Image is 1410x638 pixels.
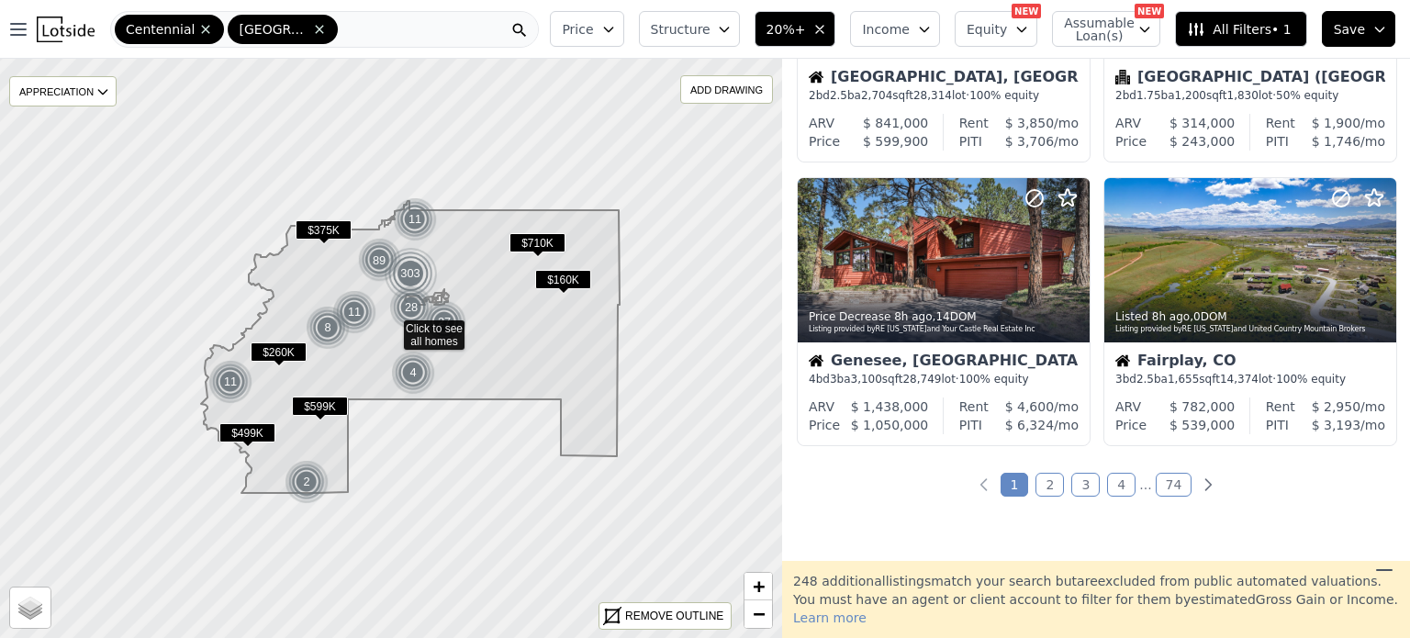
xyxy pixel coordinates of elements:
span: Learn more [793,610,867,625]
span: $ 243,000 [1169,134,1235,149]
div: ADD DRAWING [681,76,772,103]
div: $499K [219,423,275,450]
div: Price [1115,132,1147,151]
span: $ 3,850 [1005,116,1054,130]
a: Page 74 [1156,473,1192,497]
span: $ 1,050,000 [851,418,929,432]
a: Zoom in [744,573,772,600]
span: $ 841,000 [863,116,928,130]
div: $710K [509,233,565,260]
button: 20%+ [755,11,836,47]
span: $ 539,000 [1169,418,1235,432]
img: House [1115,353,1130,368]
span: $160K [535,270,591,289]
a: Page 4 [1107,473,1136,497]
span: 1,830 [1227,89,1259,102]
div: Rent [959,114,989,132]
div: Rent [959,397,989,416]
div: Listing provided by RE [US_STATE] and United Country Mountain Brokers [1115,324,1387,335]
span: $ 4,600 [1005,399,1054,414]
span: 28,749 [902,373,941,386]
div: REMOVE OUTLINE [625,608,723,624]
img: House [809,70,823,84]
div: ARV [1115,397,1141,416]
span: 1,200 [1175,89,1206,102]
a: Jump forward [1139,477,1151,492]
span: $260K [251,342,307,362]
button: Equity [955,11,1037,47]
a: Listed 8h ago,0DOMListing provided byRE [US_STATE]and United Country Mountain BrokersHouseFairpla... [1103,177,1395,446]
div: PITI [1266,416,1289,434]
img: Condominium [1115,70,1130,84]
span: $ 782,000 [1169,399,1235,414]
div: 2 [285,460,329,504]
span: $599K [292,397,348,416]
div: $160K [535,270,591,297]
div: Genesee, [GEOGRAPHIC_DATA] [809,353,1079,372]
button: Assumable Loan(s) [1052,11,1160,47]
div: 303 [383,246,438,301]
div: 11 [208,360,252,404]
div: NEW [1012,4,1041,18]
div: Price [809,416,840,434]
img: g5.png [383,246,439,301]
div: NEW [1135,4,1164,18]
span: 14,374 [1220,373,1259,386]
a: Previous page [975,476,993,494]
ul: Pagination [782,476,1410,494]
span: Price [562,20,593,39]
span: $ 2,950 [1312,399,1360,414]
img: g1.png [391,351,436,395]
span: $ 3,706 [1005,134,1054,149]
span: All Filters • 1 [1187,20,1291,39]
span: Equity [967,20,1007,39]
div: 248 additional listing s match your search but are excluded from public automated valuations. You... [782,561,1410,638]
div: 2 bd 2.5 ba sqft lot · 100% equity [809,88,1079,103]
span: $375K [296,220,352,240]
span: Centennial [126,20,195,39]
span: Assumable Loan(s) [1064,17,1123,42]
span: [GEOGRAPHIC_DATA]-[GEOGRAPHIC_DATA]-[GEOGRAPHIC_DATA] [239,20,308,39]
img: Lotside [37,17,95,42]
div: 8 [306,306,350,350]
div: PITI [959,416,982,434]
img: House [809,353,823,368]
a: Zoom out [744,600,772,628]
div: Listed , 0 DOM [1115,309,1387,324]
button: Income [850,11,940,47]
img: g1.png [393,197,438,241]
div: ARV [809,114,834,132]
span: $ 1,438,000 [851,399,929,414]
div: PITI [1266,132,1289,151]
div: $260K [251,342,307,369]
div: 11 [332,290,376,334]
div: APPRECIATION [9,76,117,106]
div: /mo [989,397,1079,416]
span: $ 3,193 [1312,418,1360,432]
div: PITI [959,132,982,151]
span: 28,314 [913,89,952,102]
img: g1.png [208,360,253,404]
span: Structure [651,20,710,39]
span: Income [862,20,910,39]
button: Structure [639,11,740,47]
a: Price Decrease 8h ago,14DOMListing provided byRE [US_STATE]and Your Castle Real Estate IncHouseGe... [797,177,1089,446]
img: g1.png [285,460,330,504]
div: /mo [982,132,1079,151]
a: Page 1 is your current page [1001,473,1029,497]
div: Rent [1266,397,1295,416]
span: 2,704 [861,89,892,102]
span: $499K [219,423,275,442]
div: Price Decrease , 14 DOM [809,309,1080,324]
a: Layers [10,588,50,628]
a: Page 3 [1071,473,1100,497]
span: 1,655 [1168,373,1199,386]
img: g1.png [306,306,351,350]
span: 20%+ [767,20,806,39]
span: $ 1,900 [1312,116,1360,130]
img: g2.png [356,237,404,284]
a: Page 2 [1035,473,1064,497]
span: + [753,575,765,598]
div: [GEOGRAPHIC_DATA] ([GEOGRAPHIC_DATA]) [1115,70,1385,88]
div: 89 [356,237,403,284]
